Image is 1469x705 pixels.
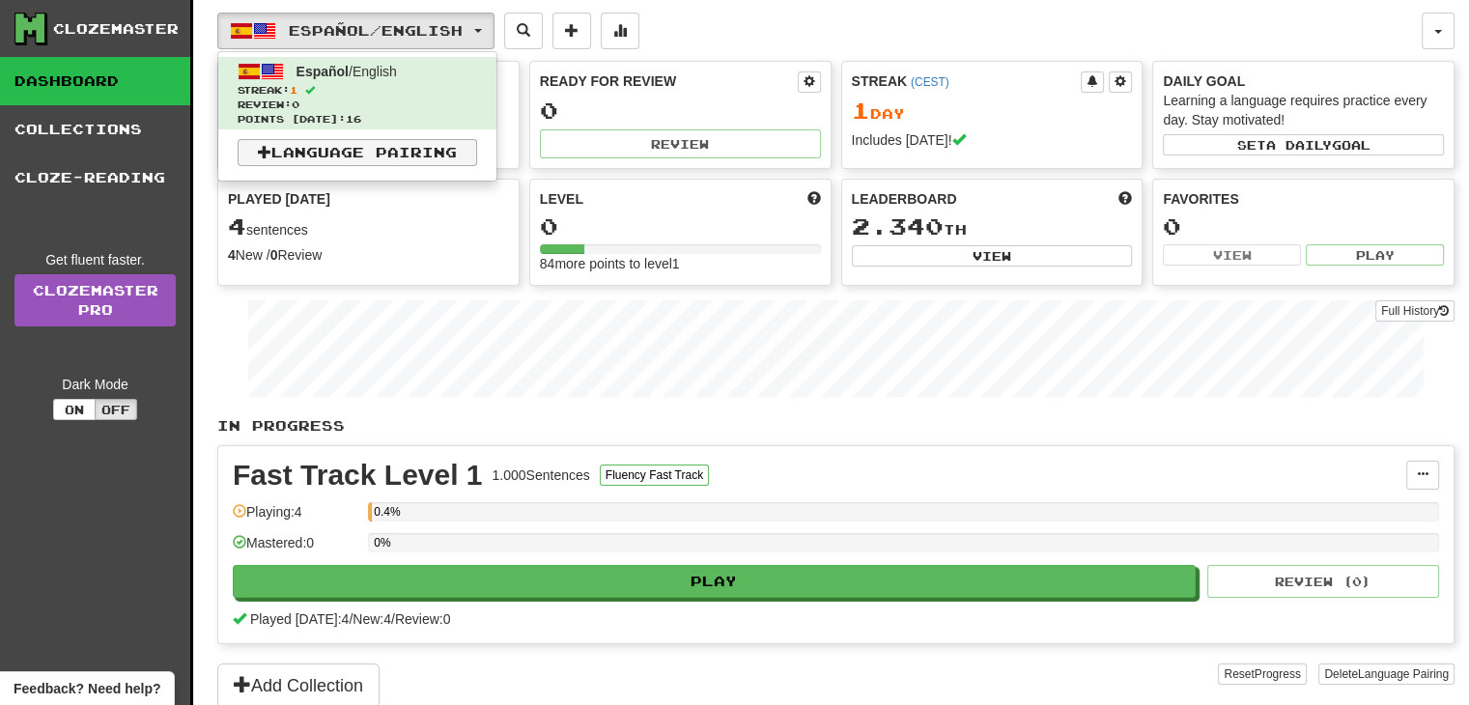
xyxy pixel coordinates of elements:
[14,679,160,698] span: Open feedback widget
[1163,189,1444,209] div: Favorites
[14,250,176,269] div: Get fluent faster.
[1163,134,1444,155] button: Seta dailygoal
[233,533,358,565] div: Mastered: 0
[228,245,509,265] div: New / Review
[540,254,821,273] div: 84 more points to level 1
[1163,244,1301,266] button: View
[53,399,96,420] button: On
[289,22,463,39] span: Español / English
[1318,663,1455,685] button: DeleteLanguage Pairing
[493,465,590,485] div: 1.000 Sentences
[852,71,1082,91] div: Streak
[540,189,583,209] span: Level
[217,416,1455,436] p: In Progress
[552,13,591,49] button: Add sentence to collection
[1306,244,1444,266] button: Play
[911,75,949,89] a: (CEST)
[540,99,821,123] div: 0
[217,13,494,49] button: Español/English
[297,64,349,79] span: Español
[14,274,176,326] a: ClozemasterPro
[852,97,870,124] span: 1
[1163,71,1444,91] div: Daily Goal
[1163,91,1444,129] div: Learning a language requires practice every day. Stay motivated!
[852,214,1133,240] div: th
[852,130,1133,150] div: Includes [DATE]!
[353,611,391,627] span: New: 4
[391,611,395,627] span: /
[540,214,821,239] div: 0
[290,84,297,96] span: 1
[270,247,278,263] strong: 0
[852,212,944,240] span: 2.340
[228,214,509,240] div: sentences
[1218,663,1306,685] button: ResetProgress
[228,247,236,263] strong: 4
[228,189,330,209] span: Played [DATE]
[1118,189,1132,209] span: This week in points, UTC
[852,189,957,209] span: Leaderboard
[14,375,176,394] div: Dark Mode
[95,399,137,420] button: Off
[395,611,451,627] span: Review: 0
[238,83,477,98] span: Streak:
[540,129,821,158] button: Review
[807,189,821,209] span: Score more points to level up
[349,611,353,627] span: /
[233,565,1196,598] button: Play
[540,71,798,91] div: Ready for Review
[233,502,358,534] div: Playing: 4
[1375,300,1455,322] button: Full History
[852,245,1133,267] button: View
[852,99,1133,124] div: Day
[238,112,477,127] span: Points [DATE]: 16
[1207,565,1439,598] button: Review (0)
[238,139,477,166] a: Language Pairing
[1266,138,1332,152] span: a daily
[504,13,543,49] button: Search sentences
[1163,214,1444,239] div: 0
[53,19,179,39] div: Clozemaster
[238,98,477,112] span: Review: 0
[297,64,397,79] span: / English
[600,465,709,486] button: Fluency Fast Track
[250,611,349,627] span: Played [DATE]: 4
[228,212,246,240] span: 4
[1255,667,1301,681] span: Progress
[601,13,639,49] button: More stats
[1358,667,1449,681] span: Language Pairing
[218,57,496,129] a: Español/EnglishStreak:1 Review:0Points [DATE]:16
[233,461,483,490] div: Fast Track Level 1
